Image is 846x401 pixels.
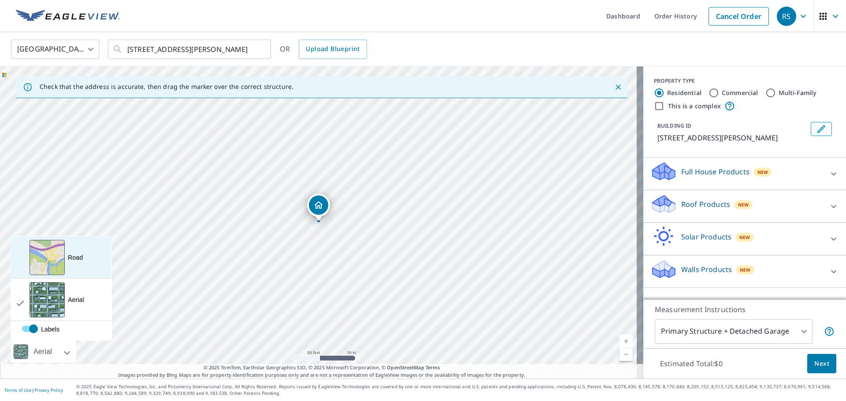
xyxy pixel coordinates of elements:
div: enabled [11,321,111,340]
a: Upload Blueprint [299,40,367,59]
button: Close [612,81,624,93]
a: Terms [426,364,440,371]
p: Full House Products [681,166,750,177]
p: © 2025 Eagle View Technologies, Inc. and Pictometry International Corp. All Rights Reserved. Repo... [76,383,842,397]
p: Check that the address is accurate, then drag the marker over the correct structure. [40,83,293,91]
div: OR [280,40,367,59]
p: Measurement Instructions [655,304,835,315]
a: OpenStreetMap [387,364,424,371]
div: Full House ProductsNew [650,161,839,186]
div: Road [68,253,83,262]
a: Current Level 19, Zoom In [620,335,633,348]
span: © 2025 TomTom, Earthstar Geographics SIO, © 2025 Microsoft Corporation, © [204,364,440,372]
label: Commercial [722,88,758,97]
span: Your report will include the primary structure and a detached garage if one exists. [824,326,835,337]
div: [GEOGRAPHIC_DATA] [11,37,99,62]
a: Cancel Order [709,7,769,26]
div: Dropped pin, building 1, Residential property, 3531 Midvale Cv Tucker, GA 30084 [307,194,330,221]
a: Current Level 19, Zoom Out [620,348,633,361]
p: Solar Products [681,232,731,242]
img: EV Logo [16,10,120,23]
button: Edit building 1 [811,122,832,136]
input: Search by address or latitude-longitude [127,37,253,62]
label: This is a complex [668,102,721,110]
div: Aerial [68,295,84,304]
label: Labels [11,325,129,334]
a: Terms of Use [4,387,32,393]
div: Roof ProductsNew [650,194,839,219]
div: Solar ProductsNew [650,226,839,251]
span: New [757,169,768,176]
p: BUILDING ID [657,122,691,129]
p: Estimated Total: $0 [653,354,730,373]
a: Privacy Policy [34,387,63,393]
p: Walls Products [681,264,732,275]
span: Next [814,358,829,369]
span: New [740,266,751,273]
div: RS [777,7,796,26]
div: PROPERTY TYPE [654,77,835,85]
label: Multi-Family [779,88,817,97]
div: View aerial and more... [11,236,112,341]
p: Roof Products [681,199,730,210]
div: Aerial [31,341,55,363]
span: Upload Blueprint [306,44,360,55]
div: Primary Structure + Detached Garage [655,319,813,344]
div: Aerial [11,341,76,363]
p: [STREET_ADDRESS][PERSON_NAME] [657,132,807,143]
span: New [738,201,749,208]
label: Residential [667,88,701,97]
div: Walls ProductsNew [650,259,839,284]
span: New [739,234,750,241]
button: Next [807,354,836,374]
p: | [4,387,63,393]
